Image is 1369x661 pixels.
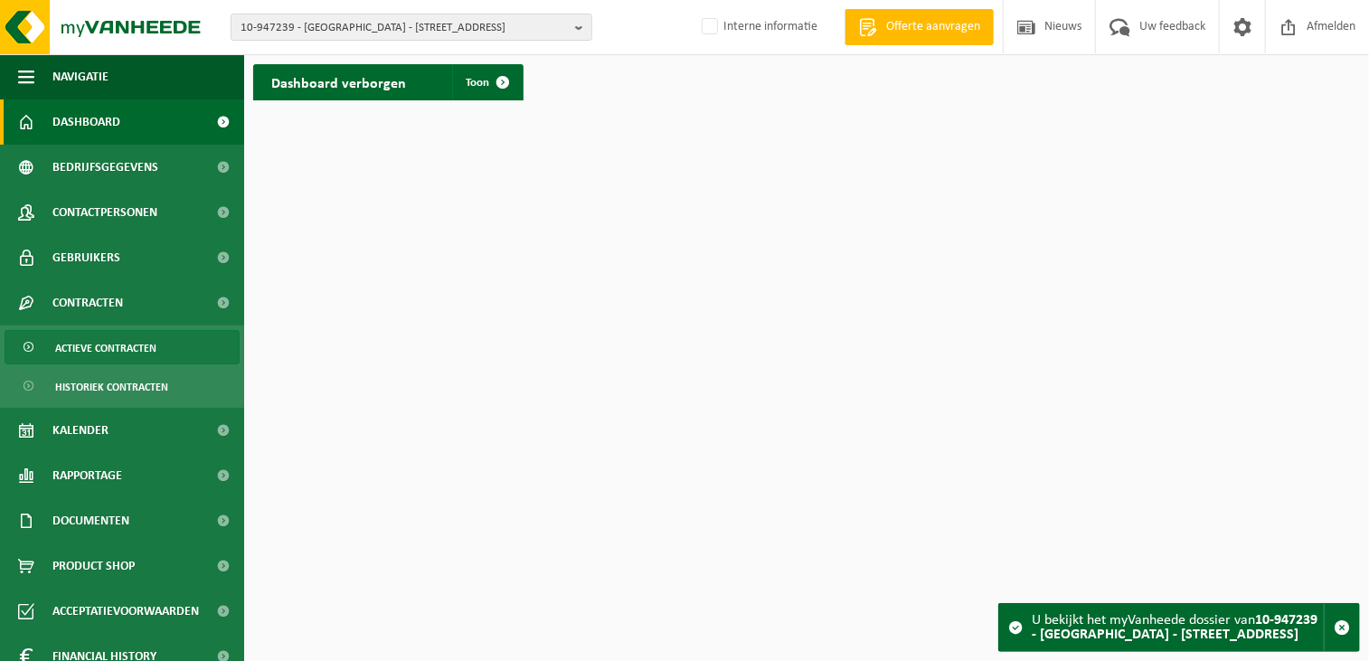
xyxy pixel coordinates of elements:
a: Toon [452,64,522,100]
span: Contactpersonen [52,190,157,235]
span: Gebruikers [52,235,120,280]
span: Navigatie [52,54,109,99]
div: U bekijkt het myVanheede dossier van [1032,604,1324,651]
a: Historiek contracten [5,369,240,403]
span: Kalender [52,408,109,453]
a: Actieve contracten [5,330,240,364]
span: Dashboard [52,99,120,145]
span: Acceptatievoorwaarden [52,589,199,634]
span: 10-947239 - [GEOGRAPHIC_DATA] - [STREET_ADDRESS] [241,14,568,42]
span: Contracten [52,280,123,326]
span: Actieve contracten [55,331,156,365]
span: Offerte aanvragen [882,18,985,36]
button: 10-947239 - [GEOGRAPHIC_DATA] - [STREET_ADDRESS] [231,14,592,41]
span: Historiek contracten [55,370,168,404]
span: Documenten [52,498,129,543]
span: Rapportage [52,453,122,498]
span: Product Shop [52,543,135,589]
a: Offerte aanvragen [845,9,994,45]
h2: Dashboard verborgen [253,64,424,99]
span: Toon [467,77,490,89]
span: Bedrijfsgegevens [52,145,158,190]
label: Interne informatie [698,14,817,41]
strong: 10-947239 - [GEOGRAPHIC_DATA] - [STREET_ADDRESS] [1032,613,1317,642]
